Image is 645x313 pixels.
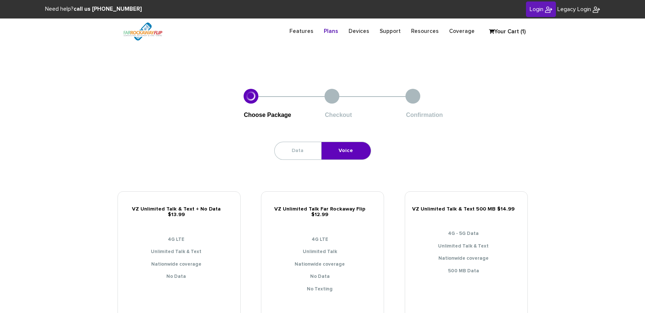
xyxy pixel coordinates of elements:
[485,26,522,37] a: Your Cart (1)
[411,268,522,275] li: 500 MB Data
[411,206,522,212] h5: VZ Unlimited Talk & Text 500 MB $14.99
[118,18,168,44] img: FiveTownsFlip
[284,24,319,38] a: Features
[530,6,543,12] span: Login
[406,112,443,118] span: Confirmation
[411,255,522,262] li: Nationwide coverage
[267,236,378,243] li: 4G LTE
[444,24,480,38] a: Coverage
[267,206,378,218] h5: VZ Unlimited Talk Far Rockaway Flip $12.99
[557,5,600,14] a: Legacy Login
[267,286,378,293] li: No Texting
[411,243,522,250] li: Unlimited Talk & Text
[325,112,352,118] span: Checkout
[123,261,235,268] li: Nationwide coverage
[244,112,291,118] span: Choose Package
[123,236,235,243] li: 4G LTE
[557,6,591,12] span: Legacy Login
[343,24,374,38] a: Devices
[123,206,235,218] h5: VZ Unlimited Talk & Text + No Data $13.99
[267,273,378,280] li: No Data
[411,230,522,238] li: 4G - 5G Data
[275,142,320,159] a: Data
[374,24,406,38] a: Support
[123,273,235,280] li: No Data
[267,249,378,256] li: Unlimited Talk
[593,6,600,13] img: FiveTownsFlip
[123,249,235,256] li: Unlimited Talk & Text
[322,142,370,159] a: Voice
[74,6,142,12] strong: call us [PHONE_NUMBER]
[267,261,378,268] li: Nationwide coverage
[545,6,552,13] img: FiveTownsFlip
[319,24,343,38] a: Plans
[45,6,142,12] span: Need help?
[406,24,444,38] a: Resources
